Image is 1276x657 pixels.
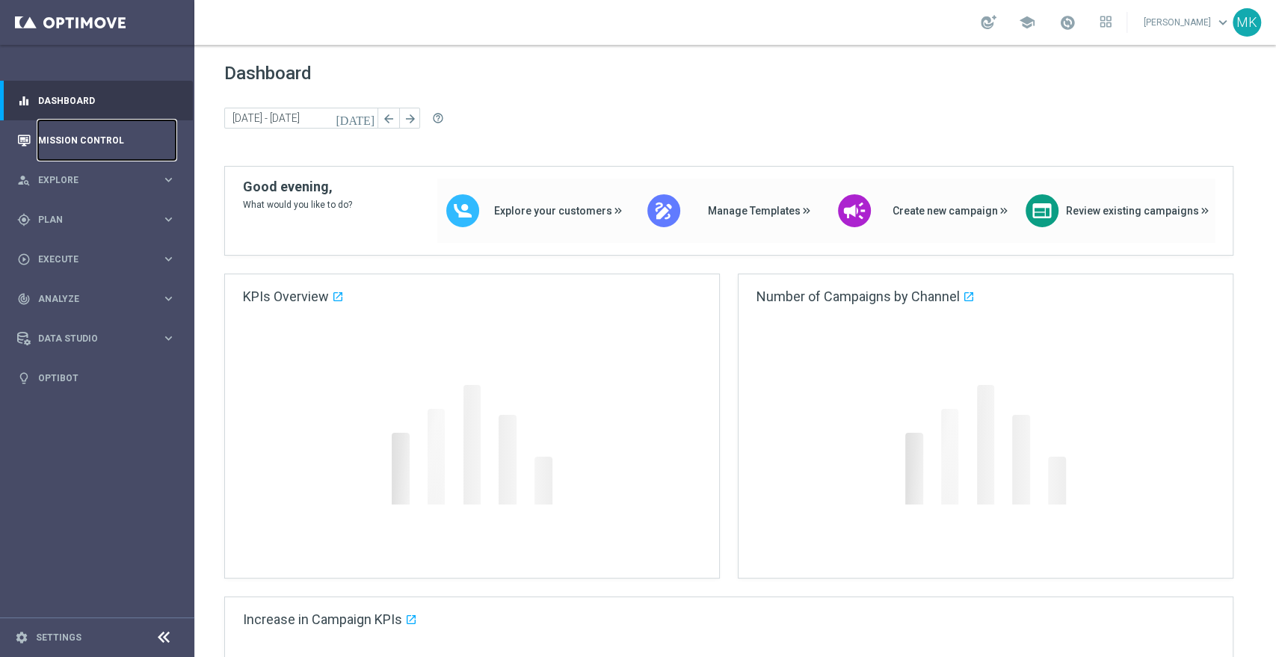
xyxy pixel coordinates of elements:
[16,214,176,226] button: gps_fixed Plan keyboard_arrow_right
[17,292,31,306] i: track_changes
[38,176,161,185] span: Explore
[36,633,81,642] a: Settings
[17,253,31,266] i: play_circle_outline
[17,292,161,306] div: Analyze
[15,631,28,644] i: settings
[38,294,161,303] span: Analyze
[16,293,176,305] button: track_changes Analyze keyboard_arrow_right
[1215,14,1231,31] span: keyboard_arrow_down
[17,173,31,187] i: person_search
[17,358,176,398] div: Optibot
[38,81,176,120] a: Dashboard
[17,81,176,120] div: Dashboard
[161,212,176,226] i: keyboard_arrow_right
[38,255,161,264] span: Execute
[38,334,161,343] span: Data Studio
[17,173,161,187] div: Explore
[16,95,176,107] button: equalizer Dashboard
[1019,14,1035,31] span: school
[16,253,176,265] button: play_circle_outline Execute keyboard_arrow_right
[16,372,176,384] button: lightbulb Optibot
[1142,11,1233,34] a: [PERSON_NAME]keyboard_arrow_down
[17,213,161,226] div: Plan
[17,253,161,266] div: Execute
[38,120,176,160] a: Mission Control
[38,215,161,224] span: Plan
[17,94,31,108] i: equalizer
[16,135,176,146] button: Mission Control
[1233,8,1261,37] div: MK
[161,252,176,266] i: keyboard_arrow_right
[17,213,31,226] i: gps_fixed
[17,371,31,385] i: lightbulb
[38,358,176,398] a: Optibot
[17,120,176,160] div: Mission Control
[16,174,176,186] button: person_search Explore keyboard_arrow_right
[161,331,176,345] i: keyboard_arrow_right
[16,333,176,345] button: Data Studio keyboard_arrow_right
[161,292,176,306] i: keyboard_arrow_right
[161,173,176,187] i: keyboard_arrow_right
[17,332,161,345] div: Data Studio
